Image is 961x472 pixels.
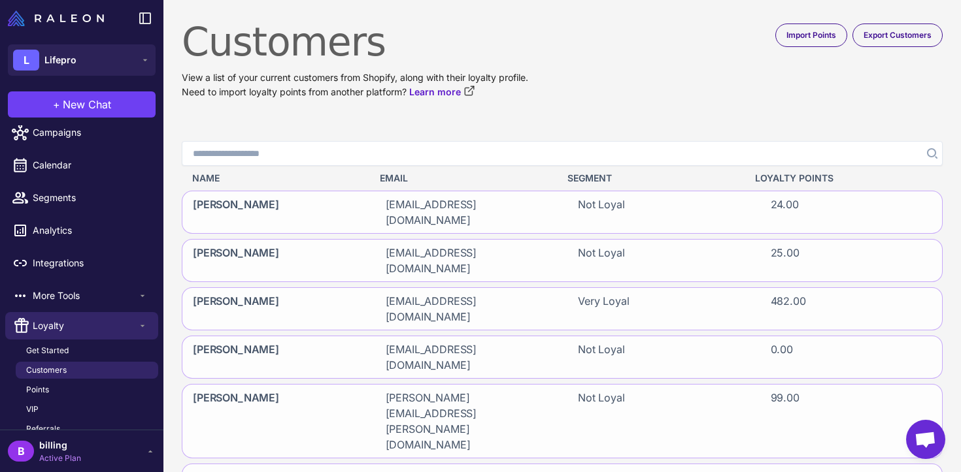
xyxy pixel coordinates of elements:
[386,293,547,324] span: [EMAIL_ADDRESS][DOMAIN_NAME]
[26,423,60,435] span: Referrals
[63,97,111,112] span: New Chat
[8,441,34,462] div: B
[193,245,279,276] span: [PERSON_NAME]
[16,362,158,379] a: Customers
[182,191,943,234] div: [PERSON_NAME][EMAIL_ADDRESS][DOMAIN_NAME]Not Loyal24.00
[8,10,109,26] a: Raleon Logo
[33,289,137,303] span: More Tools
[182,384,943,458] div: [PERSON_NAME][PERSON_NAME][EMAIL_ADDRESS][PERSON_NAME][DOMAIN_NAME]Not Loyal99.00
[26,384,49,396] span: Points
[193,341,279,373] span: [PERSON_NAME]
[182,18,943,65] h1: Customers
[39,452,81,464] span: Active Plan
[755,171,834,185] span: Loyalty Points
[5,184,158,212] a: Segments
[578,245,625,276] span: Not Loyal
[771,293,806,324] span: 482.00
[33,319,137,333] span: Loyalty
[386,390,547,452] span: [PERSON_NAME][EMAIL_ADDRESS][PERSON_NAME][DOMAIN_NAME]
[33,256,148,270] span: Integrations
[16,381,158,398] a: Points
[182,239,943,282] div: [PERSON_NAME][EMAIL_ADDRESS][DOMAIN_NAME]Not Loyal25.00
[786,29,836,41] span: Import Points
[906,420,945,459] a: Open chat
[386,245,547,276] span: [EMAIL_ADDRESS][DOMAIN_NAME]
[33,223,148,238] span: Analytics
[567,171,612,185] span: Segment
[771,341,793,373] span: 0.00
[182,287,943,330] div: [PERSON_NAME][EMAIL_ADDRESS][DOMAIN_NAME]Very Loyal482.00
[578,390,625,452] span: Not Loyal
[8,91,156,118] button: +New Chat
[44,53,76,67] span: Lifepro
[578,341,625,373] span: Not Loyal
[409,85,475,99] a: Learn more
[26,364,67,376] span: Customers
[33,158,148,172] span: Calendar
[33,191,148,205] span: Segments
[5,249,158,277] a: Integrations
[26,345,69,356] span: Get Started
[771,197,799,228] span: 24.00
[193,197,279,228] span: [PERSON_NAME]
[8,10,104,26] img: Raleon Logo
[26,403,39,415] span: VIP
[771,245,800,276] span: 25.00
[53,97,60,112] span: +
[5,119,158,146] a: Campaigns
[5,151,158,179] a: Calendar
[182,85,943,99] p: Need to import loyalty points from another platform?
[386,197,547,228] span: [EMAIL_ADDRESS][DOMAIN_NAME]
[578,293,629,324] span: Very Loyal
[39,438,81,452] span: billing
[182,336,943,379] div: [PERSON_NAME][EMAIL_ADDRESS][DOMAIN_NAME]Not Loyal0.00
[5,217,158,244] a: Analytics
[8,44,156,76] button: LLifepro
[380,171,408,185] span: Email
[192,171,220,185] span: Name
[193,293,279,324] span: [PERSON_NAME]
[16,401,158,418] a: VIP
[919,141,943,166] button: Search
[771,390,800,452] span: 99.00
[33,125,148,140] span: Campaigns
[13,50,39,71] div: L
[16,342,158,359] a: Get Started
[578,197,625,228] span: Not Loyal
[386,341,547,373] span: [EMAIL_ADDRESS][DOMAIN_NAME]
[864,29,932,41] span: Export Customers
[193,390,279,452] span: [PERSON_NAME]
[16,420,158,437] a: Referrals
[182,71,943,85] p: View a list of your current customers from Shopify, along with their loyalty profile.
